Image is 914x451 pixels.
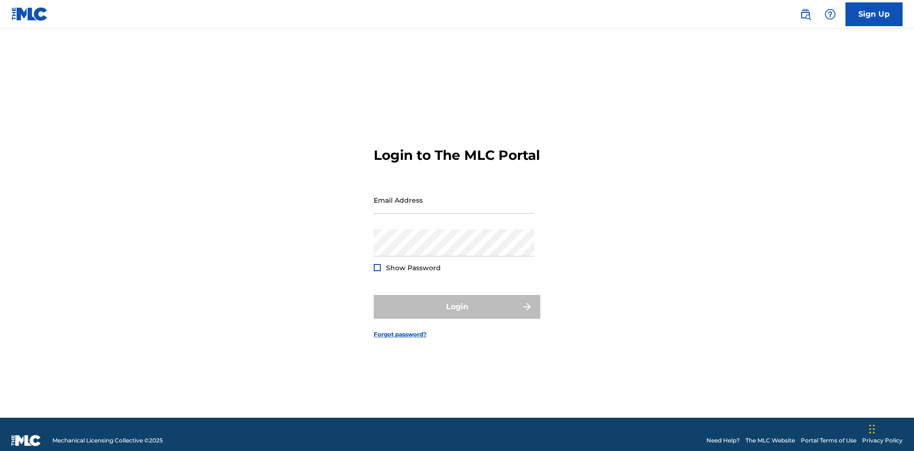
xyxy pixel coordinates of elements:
[866,405,914,451] iframe: Chat Widget
[11,435,41,446] img: logo
[845,2,903,26] a: Sign Up
[821,5,840,24] div: Help
[11,7,48,21] img: MLC Logo
[796,5,815,24] a: Public Search
[800,9,811,20] img: search
[825,9,836,20] img: help
[745,436,795,445] a: The MLC Website
[52,436,163,445] span: Mechanical Licensing Collective © 2025
[386,264,441,272] span: Show Password
[706,436,740,445] a: Need Help?
[374,147,540,164] h3: Login to The MLC Portal
[374,330,427,339] a: Forgot password?
[801,436,856,445] a: Portal Terms of Use
[862,436,903,445] a: Privacy Policy
[869,415,875,443] div: Drag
